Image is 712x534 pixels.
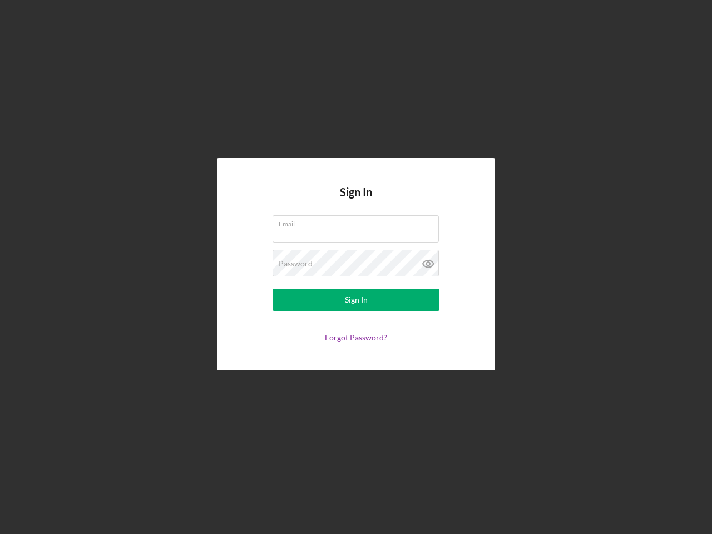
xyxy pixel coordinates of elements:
a: Forgot Password? [325,333,387,342]
h4: Sign In [340,186,372,215]
button: Sign In [273,289,439,311]
label: Password [279,259,313,268]
div: Sign In [345,289,368,311]
label: Email [279,216,439,228]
